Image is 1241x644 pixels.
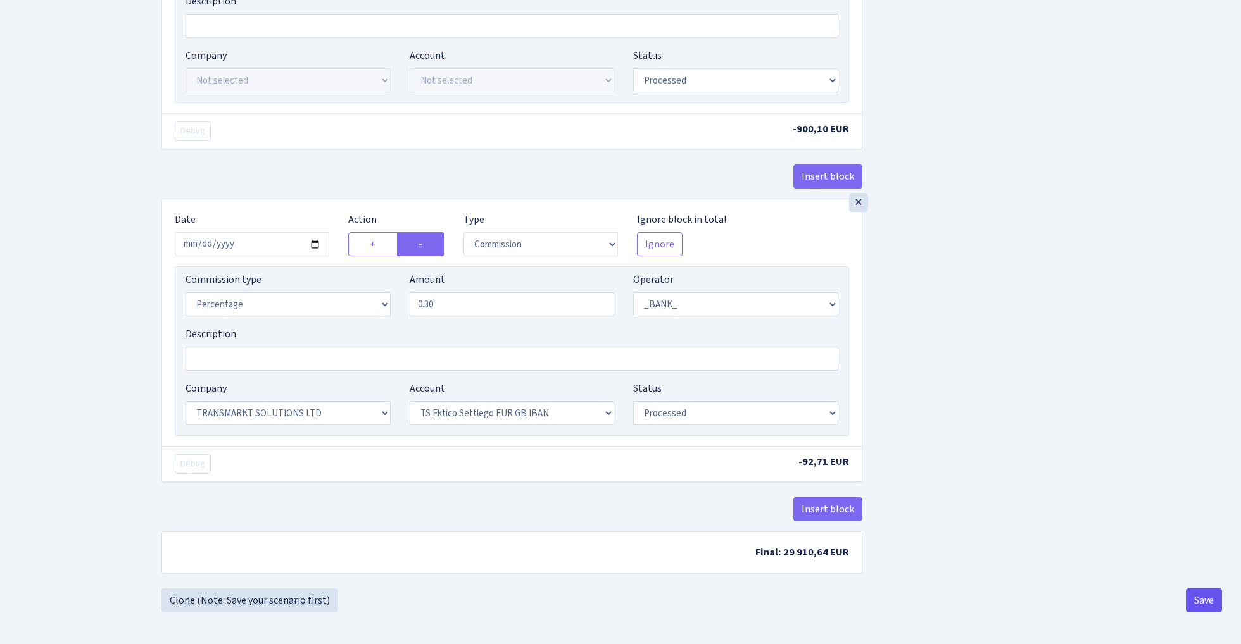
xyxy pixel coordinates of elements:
[798,455,849,469] span: -92,71 EUR
[633,381,662,396] label: Status
[186,381,227,396] label: Company
[175,454,211,474] button: Debug
[186,48,227,63] label: Company
[755,545,849,559] span: Final: 29 910,64 EUR
[793,497,862,521] button: Insert block
[410,48,445,63] label: Account
[849,193,868,212] div: ×
[397,232,444,256] label: -
[637,232,683,256] button: Ignore
[161,588,338,612] a: Clone (Note: Save your scenario first)
[410,272,445,287] label: Amount
[1186,588,1222,612] button: Save
[410,381,445,396] label: Account
[633,48,662,63] label: Status
[348,212,377,227] label: Action
[633,272,674,287] label: Operator
[348,232,398,256] label: +
[463,212,484,227] label: Type
[637,212,727,227] label: Ignore block in total
[186,272,261,287] label: Commission type
[175,121,211,141] button: Debug
[793,164,862,189] button: Insert block
[186,326,236,342] label: Description
[175,212,196,227] label: Date
[793,122,849,136] span: -900,10 EUR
